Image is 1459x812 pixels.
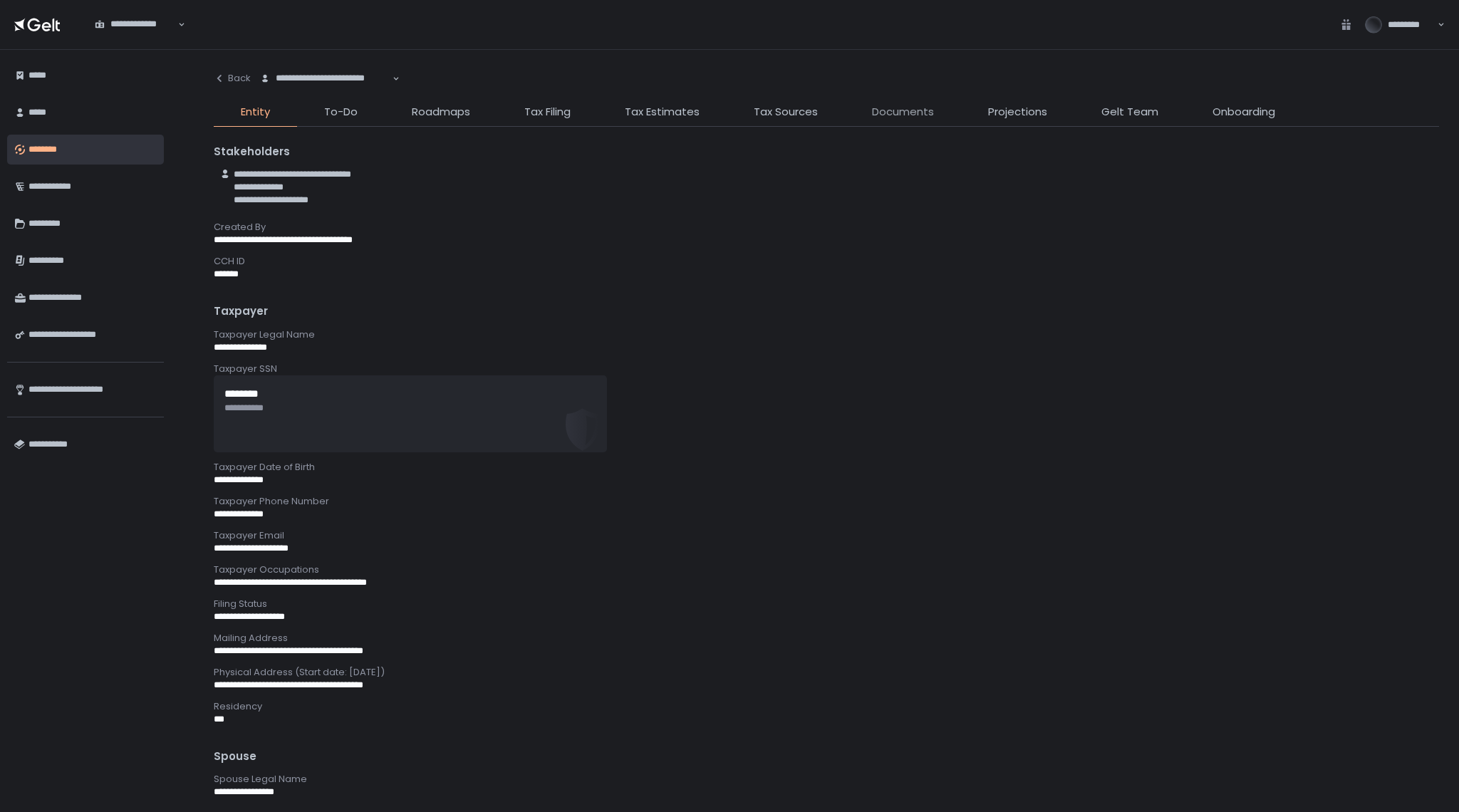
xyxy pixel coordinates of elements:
[1213,104,1275,120] span: Onboarding
[214,255,1439,268] div: CCH ID
[872,104,934,120] span: Documents
[214,303,1439,320] div: Taxpayer
[988,104,1047,120] span: Projections
[214,363,1439,375] div: Taxpayer SSN
[214,221,1439,234] div: Created By
[214,666,1439,679] div: Physical Address (Start date: [DATE])
[251,64,400,94] div: Search for option
[214,700,1439,713] div: Residency
[214,632,1439,645] div: Mailing Address
[214,461,1439,474] div: Taxpayer Date of Birth
[214,64,251,93] button: Back
[214,773,1439,786] div: Spouse Legal Name
[214,749,1439,765] div: Spouse
[214,529,1439,542] div: Taxpayer Email
[754,104,818,120] span: Tax Sources
[95,31,177,45] input: Search for option
[214,495,1439,508] div: Taxpayer Phone Number
[412,104,470,120] span: Roadmaps
[260,85,391,99] input: Search for option
[214,598,1439,610] div: Filing Status
[1101,104,1158,120] span: Gelt Team
[524,104,571,120] span: Tax Filing
[214,144,1439,160] div: Stakeholders
[85,10,185,40] div: Search for option
[214,72,251,85] div: Back
[214,563,1439,576] div: Taxpayer Occupations
[324,104,358,120] span: To-Do
[625,104,700,120] span: Tax Estimates
[241,104,270,120] span: Entity
[214,328,1439,341] div: Taxpayer Legal Name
